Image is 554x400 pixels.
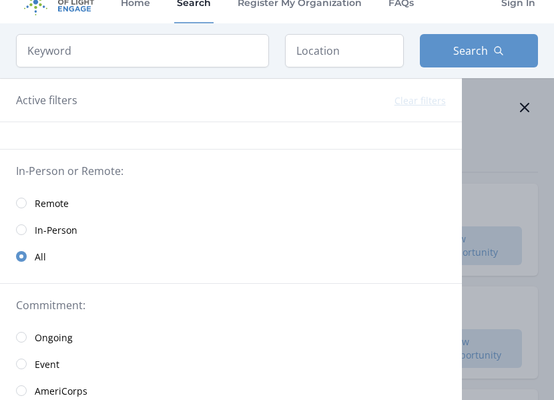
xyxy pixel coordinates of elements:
[16,163,446,179] legend: In-Person or Remote:
[16,34,269,67] input: Keyword
[35,385,87,398] span: AmeriCorps
[16,297,446,313] legend: Commitment:
[35,331,73,345] span: Ongoing
[420,34,539,67] button: Search
[35,358,59,371] span: Event
[16,92,77,108] h3: Active filters
[285,34,404,67] input: Location
[394,94,446,108] button: Clear filters
[35,197,69,210] span: Remote
[35,224,77,237] span: In-Person
[453,43,488,59] span: Search
[35,250,46,264] span: All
